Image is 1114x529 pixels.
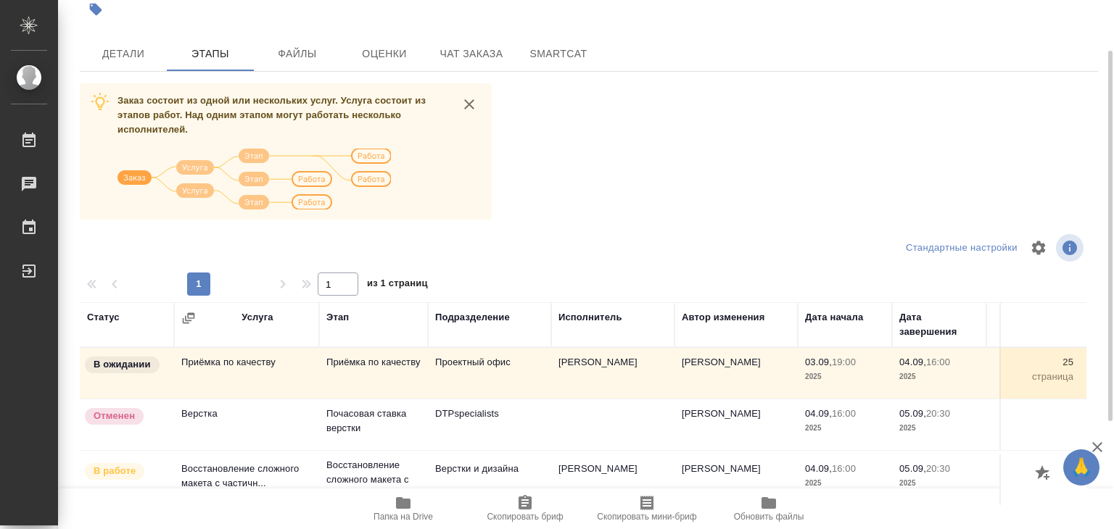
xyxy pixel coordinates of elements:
[374,512,433,522] span: Папка на Drive
[899,463,926,474] p: 05.09,
[174,454,319,505] td: Восстановление сложного макета с частичн...
[805,408,832,419] p: 04.09,
[994,370,1073,384] p: страница
[458,93,480,115] button: close
[597,512,696,522] span: Скопировать мини-бриф
[94,357,151,372] p: В ожидании
[682,310,764,325] div: Автор изменения
[734,512,804,522] span: Обновить файлы
[926,463,950,474] p: 20:30
[176,45,245,63] span: Этапы
[242,310,273,325] div: Услуга
[428,399,551,450] td: DTPspecialists
[832,463,856,474] p: 16:00
[674,348,798,399] td: [PERSON_NAME]
[551,454,674,505] td: [PERSON_NAME]
[586,488,708,529] button: Скопировать мини-бриф
[832,357,856,367] p: 19:00
[805,357,832,367] p: 03.09,
[926,357,950,367] p: 16:00
[899,310,979,339] div: Дата завершения
[350,45,419,63] span: Оценки
[994,476,1073,491] p: Страница А4
[674,399,798,450] td: [PERSON_NAME]
[1069,452,1094,483] span: 🙏
[899,408,926,419] p: 05.09,
[94,409,135,423] p: Отменен
[326,310,349,325] div: Этап
[899,370,979,384] p: 2025
[994,421,1073,436] p: страница
[832,408,856,419] p: 16:00
[805,463,832,474] p: 04.09,
[1056,234,1086,262] span: Посмотреть информацию
[708,488,830,529] button: Обновить файлы
[342,488,464,529] button: Папка на Drive
[994,462,1073,476] p: 25
[926,408,950,419] p: 20:30
[1021,230,1056,265] span: Настроить таблицу
[88,45,158,63] span: Детали
[435,310,510,325] div: Подразделение
[674,454,798,505] td: [PERSON_NAME]
[899,421,979,436] p: 2025
[117,95,426,135] span: Заказ состоит из одной или нескольких услуг. Услуга состоит из этапов работ. Над одним этапом мог...
[899,357,926,367] p: 04.09,
[1063,449,1099,486] button: 🙏
[87,310,120,325] div: Статус
[551,348,674,399] td: [PERSON_NAME]
[326,407,421,436] p: Почасовая ставка верстки
[437,45,506,63] span: Чат заказа
[902,237,1021,259] div: split button
[805,370,885,384] p: 2025
[899,476,979,491] p: 2025
[367,275,428,296] span: из 1 страниц
[487,512,563,522] span: Скопировать бриф
[1031,462,1056,486] button: Добавить оценку
[558,310,622,325] div: Исполнитель
[428,348,551,399] td: Проектный офис
[994,407,1073,421] p: 1
[464,488,586,529] button: Скопировать бриф
[263,45,332,63] span: Файлы
[174,348,319,399] td: Приёмка по качеству
[805,310,863,325] div: Дата начала
[524,45,593,63] span: SmartCat
[174,399,319,450] td: Верстка
[428,454,551,505] td: Верстки и дизайна
[805,421,885,436] p: 2025
[94,464,136,478] p: В работе
[326,458,421,501] p: Восстановление сложного макета с част...
[994,355,1073,370] p: 25
[326,355,421,370] p: Приёмка по качеству
[805,476,885,491] p: 2025
[181,311,196,325] button: Сгруппировать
